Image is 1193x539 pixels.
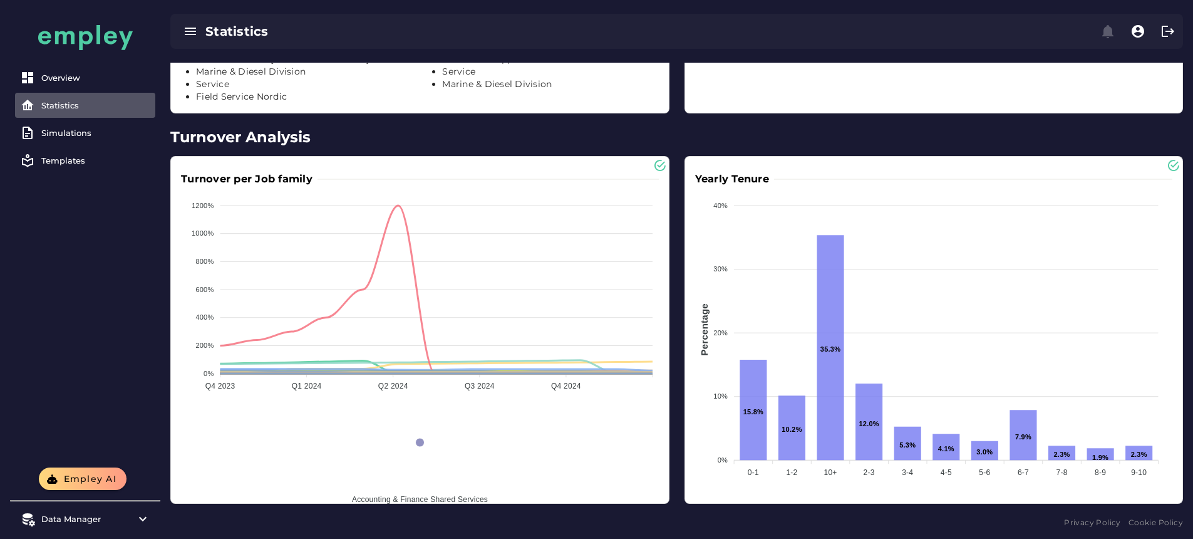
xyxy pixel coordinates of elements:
[195,313,214,321] tspan: 400%
[442,66,658,78] li: Service
[713,265,728,273] tspan: 30%
[713,201,728,209] tspan: 40%
[1056,468,1067,477] tspan: 7-8
[205,382,235,390] tspan: Q4 2023
[442,78,658,91] li: Marine & Diesel Division
[902,468,913,477] tspan: 3-4
[551,382,581,390] tspan: Q4 2024
[15,65,155,90] a: Overview
[979,468,990,477] tspan: 5-6
[63,473,116,484] span: Empley AI
[192,229,214,237] tspan: 1000%
[940,468,951,477] tspan: 4-5
[824,468,837,477] tspan: 10+
[1064,516,1121,529] a: Privacy Policy
[195,286,214,293] tspan: 600%
[205,23,649,40] div: Statistics
[41,128,150,138] div: Simulations
[863,468,874,477] tspan: 2-3
[15,148,155,173] a: Templates
[343,495,488,504] span: Accounting & Finance Shared Services
[378,382,408,390] tspan: Q2 2024
[1095,468,1106,477] tspan: 8-9
[713,329,728,337] tspan: 20%
[1017,468,1028,477] tspan: 6-7
[1131,468,1147,477] tspan: 9-10
[196,66,412,78] li: Marine & Diesel Division
[195,258,214,265] tspan: 800%
[204,370,214,377] tspan: 0%
[196,78,412,91] li: Service
[196,91,412,103] li: Field Service Nordic
[15,93,155,118] a: Statistics
[1128,516,1183,529] a: Cookie Policy
[41,155,150,165] div: Templates
[41,100,150,110] div: Statistics
[465,382,495,390] tspan: Q3 2024
[41,514,129,524] div: Data Manager
[39,468,127,490] button: Empley AI
[292,382,322,390] tspan: Q1 2024
[698,303,709,355] text: Percentage
[192,201,214,209] tspan: 1200%
[717,456,727,464] tspan: 0%
[15,120,155,145] a: Simulations
[786,468,797,477] tspan: 1-2
[181,172,318,186] h3: Turnover per Job family
[170,126,1183,149] h2: Turnover Analysis
[713,392,728,400] tspan: 10%
[747,468,758,477] tspan: 0-1
[695,172,774,186] h3: Yearly Tenure
[41,73,150,83] div: Overview
[195,342,214,349] tspan: 200%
